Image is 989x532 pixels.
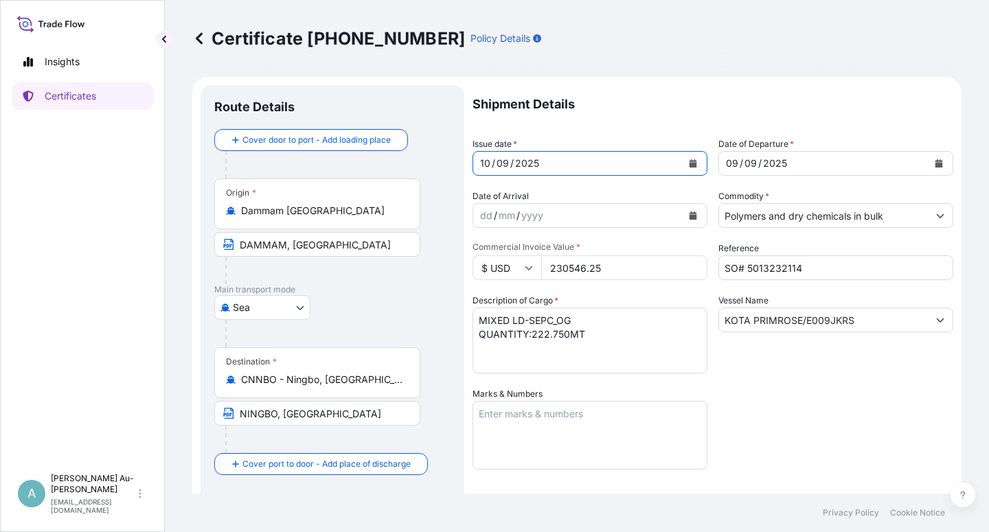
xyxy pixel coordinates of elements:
[473,387,543,401] label: Marks & Numbers
[479,155,492,172] div: day,
[928,152,950,174] button: Calendar
[470,32,530,45] p: Policy Details
[473,294,558,308] label: Description of Cargo
[233,301,250,314] span: Sea
[718,189,769,203] label: Commodity
[214,284,451,295] p: Main transport mode
[27,487,36,500] span: A
[242,133,391,147] span: Cover door to port - Add loading place
[242,457,411,471] span: Cover port to door - Add place of discharge
[473,189,529,203] span: Date of Arrival
[520,207,545,224] div: year,
[718,242,759,255] label: Reference
[192,27,465,49] p: Certificate [PHONE_NUMBER]
[473,137,517,151] span: Issue date
[226,187,256,198] div: Origin
[928,308,953,332] button: Show suggestions
[719,308,928,332] input: Type to search vessel name or IMO
[510,155,514,172] div: /
[758,155,762,172] div: /
[214,129,408,151] button: Cover door to port - Add loading place
[241,373,403,386] input: Destination
[890,507,945,518] a: Cookie Notice
[241,204,403,218] input: Origin
[214,232,420,257] input: Text to appear on certificate
[226,356,277,367] div: Destination
[473,242,707,253] span: Commercial Invoice Value
[214,99,295,115] p: Route Details
[823,507,879,518] a: Privacy Policy
[51,498,136,514] p: [EMAIL_ADDRESS][DOMAIN_NAME]
[214,401,420,426] input: Text to appear on certificate
[45,55,80,69] p: Insights
[718,294,769,308] label: Vessel Name
[479,207,494,224] div: day,
[473,308,707,373] textarea: MIXED LD-SEPC_OG QUANTITY:222.750MT
[45,89,96,103] p: Certificates
[473,85,953,124] p: Shipment Details
[492,155,495,172] div: /
[725,155,740,172] div: day,
[743,155,758,172] div: month,
[51,473,136,495] p: [PERSON_NAME] Au-[PERSON_NAME]
[12,82,153,110] a: Certificates
[214,295,310,320] button: Select transport
[494,207,497,224] div: /
[682,205,704,227] button: Calendar
[541,255,707,280] input: Enter amount
[497,207,516,224] div: month,
[214,453,428,475] button: Cover port to door - Add place of discharge
[740,155,743,172] div: /
[719,203,928,228] input: Type to search commodity
[514,155,541,172] div: year,
[495,155,510,172] div: month,
[682,152,704,174] button: Calendar
[12,48,153,76] a: Insights
[516,207,520,224] div: /
[718,137,794,151] span: Date of Departure
[762,155,788,172] div: year,
[718,255,953,280] input: Enter booking reference
[928,203,953,228] button: Show suggestions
